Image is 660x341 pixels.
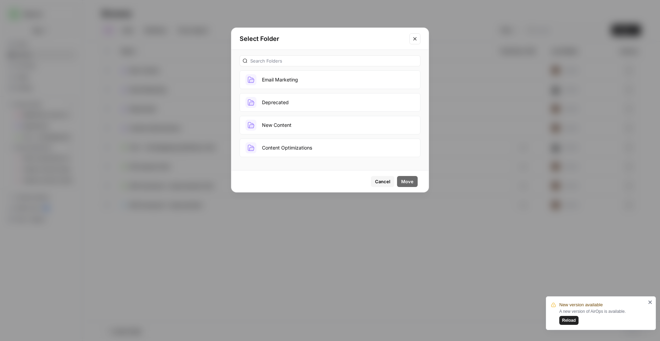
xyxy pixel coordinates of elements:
[240,34,405,44] h2: Select Folder
[401,178,414,185] span: Move
[562,317,576,323] span: Reload
[371,176,394,187] button: Cancel
[648,299,653,305] button: close
[375,178,390,185] span: Cancel
[240,93,420,112] button: Deprecated
[559,301,603,308] span: New version available
[397,176,418,187] button: Move
[250,57,417,64] input: Search Folders
[240,139,420,157] button: Content Optimizations
[240,116,420,134] button: New Content
[559,308,646,325] div: A new version of AirOps is available.
[409,33,420,44] button: Close modal
[240,70,420,89] button: Email Marketing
